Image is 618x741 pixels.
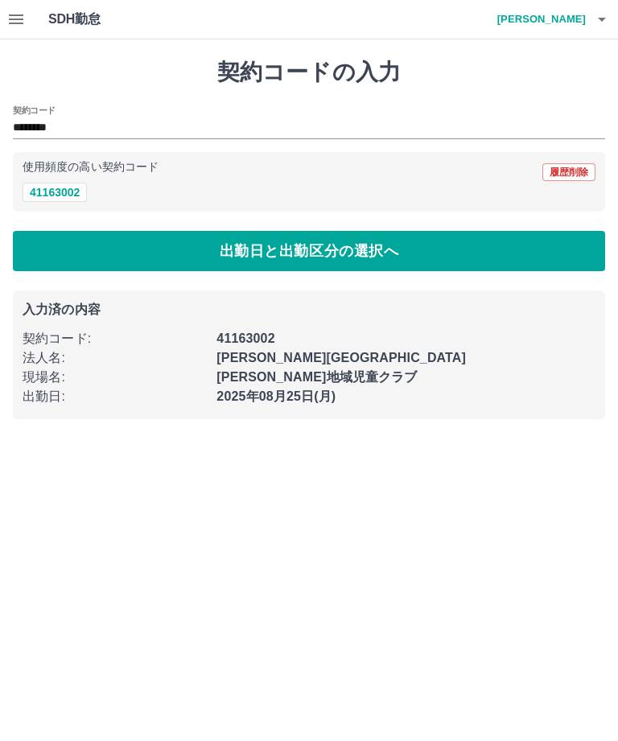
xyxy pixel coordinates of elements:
p: 法人名 : [23,348,207,368]
b: 2025年08月25日(月) [216,389,336,403]
p: 現場名 : [23,368,207,387]
p: 出勤日 : [23,387,207,406]
button: 41163002 [23,183,87,202]
h1: 契約コードの入力 [13,59,605,86]
h2: 契約コード [13,104,56,117]
button: 出勤日と出勤区分の選択へ [13,231,605,271]
b: [PERSON_NAME][GEOGRAPHIC_DATA] [216,351,466,364]
p: 入力済の内容 [23,303,595,316]
p: 使用頻度の高い契約コード [23,162,159,173]
b: 41163002 [216,331,274,345]
b: [PERSON_NAME]地域児童クラブ [216,370,417,384]
button: 履歴削除 [542,163,595,181]
p: 契約コード : [23,329,207,348]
